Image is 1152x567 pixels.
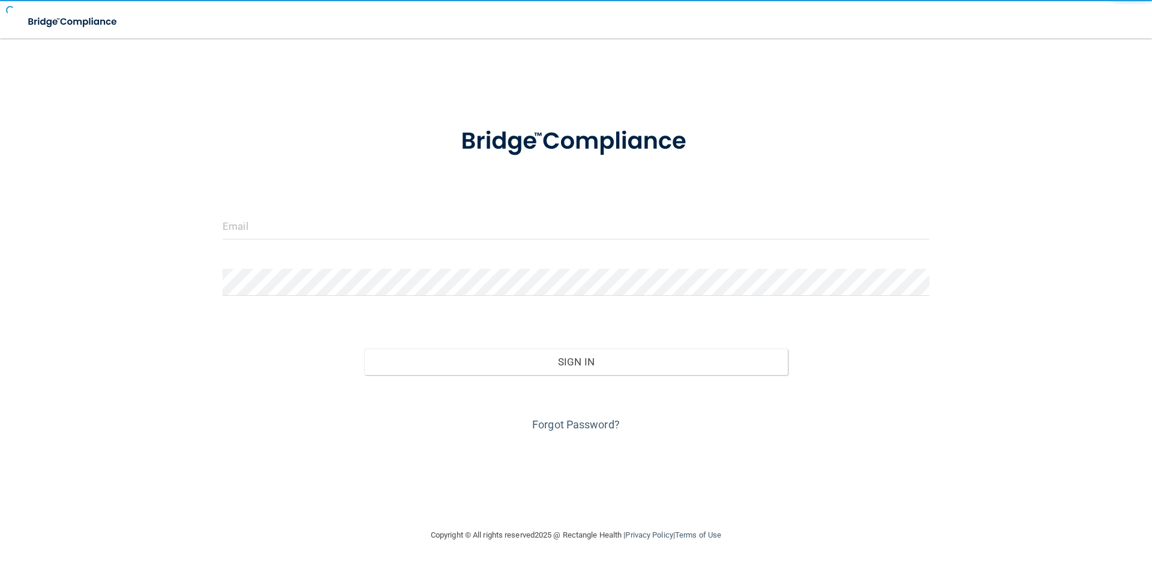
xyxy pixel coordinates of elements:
a: Terms of Use [675,530,721,539]
button: Sign In [364,349,788,375]
a: Privacy Policy [625,530,673,539]
a: Forgot Password? [532,418,620,431]
img: bridge_compliance_login_screen.278c3ca4.svg [18,10,128,34]
img: bridge_compliance_login_screen.278c3ca4.svg [436,110,716,173]
div: Copyright © All rights reserved 2025 @ Rectangle Health | | [357,516,795,554]
input: Email [223,212,929,239]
